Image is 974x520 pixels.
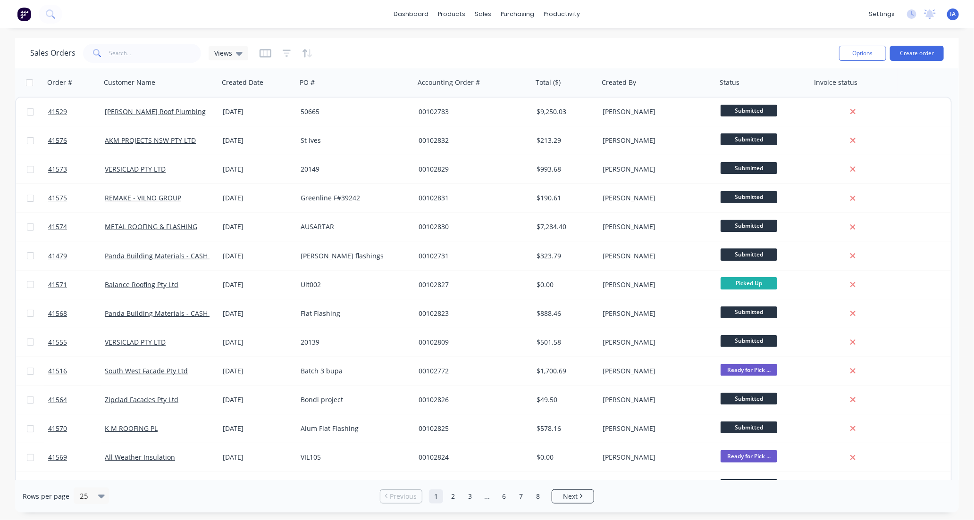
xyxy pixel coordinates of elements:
div: $888.46 [537,309,592,318]
div: 00102826 [419,395,523,404]
div: purchasing [496,7,539,21]
div: [DATE] [223,280,293,289]
span: Submitted [721,191,777,203]
a: Zipclad Facades Pty Ltd [105,395,178,404]
span: Submitted [721,335,777,347]
a: 41571 [48,271,105,299]
a: 41479 [48,242,105,270]
a: 41574 [48,213,105,241]
span: 41573 [48,165,67,174]
div: Batch 3 bupa [301,366,405,376]
div: 00102825 [419,424,523,433]
input: Search... [109,44,202,63]
div: 20149 [301,165,405,174]
div: 00102772 [419,366,523,376]
span: 41516 [48,366,67,376]
div: [PERSON_NAME] [603,165,707,174]
div: 00102830 [419,222,523,231]
div: St Ives [301,136,405,145]
a: South West Facade Pty Ltd [105,366,188,375]
div: Order # [47,78,72,87]
div: settings [864,7,899,21]
div: [DATE] [223,222,293,231]
a: Jump forward [480,489,494,503]
div: [DATE] [223,338,293,347]
span: Submitted [721,306,777,318]
span: 41575 [48,193,67,203]
div: [DATE] [223,309,293,318]
div: [DATE] [223,107,293,116]
span: Previous [390,492,417,501]
a: 41564 [48,386,105,414]
div: [PERSON_NAME] [603,251,707,261]
div: 00102831 [419,193,523,203]
a: 41570 [48,414,105,443]
div: [PERSON_NAME] [603,424,707,433]
div: $501.58 [537,338,592,347]
span: Submitted [721,421,777,433]
span: Rows per page [23,492,69,501]
span: 41529 [48,107,67,116]
div: 00102809 [419,338,523,347]
a: Page 3 [463,489,477,503]
div: 00102824 [419,453,523,462]
div: Bondi project [301,395,405,404]
a: Next page [552,492,594,501]
button: Create order [890,46,944,61]
span: Ready for Pick ... [721,450,777,462]
a: 41573 [48,155,105,183]
div: VIL105 [301,453,405,462]
div: Greenline F#39242 [301,193,405,203]
div: [DATE] [223,251,293,261]
div: [DATE] [223,424,293,433]
a: Page 7 [514,489,528,503]
a: Page 1 is your current page [429,489,443,503]
div: 00102829 [419,165,523,174]
div: [PERSON_NAME] [603,366,707,376]
div: 00102832 [419,136,523,145]
div: products [434,7,470,21]
a: Panda Building Materials - CASH SALE [105,251,225,260]
a: Previous page [380,492,422,501]
div: Alum Flat Flashing [301,424,405,433]
div: Status [720,78,739,87]
a: 41576 [48,126,105,155]
a: METAL ROOFING & FLASHING [105,222,197,231]
h1: Sales Orders [30,49,76,58]
div: 50665 [301,107,405,116]
div: $213.29 [537,136,592,145]
div: [PERSON_NAME] flashings [301,251,405,261]
div: Accounting Order # [418,78,480,87]
span: 41569 [48,453,67,462]
div: Invoice status [814,78,857,87]
span: 41571 [48,280,67,289]
div: [DATE] [223,193,293,203]
div: $0.00 [537,453,592,462]
div: Total ($) [536,78,561,87]
div: 20139 [301,338,405,347]
a: 41568 [48,299,105,328]
div: productivity [539,7,585,21]
div: Customer Name [104,78,155,87]
a: 41575 [48,184,105,212]
div: [PERSON_NAME] [603,136,707,145]
span: 41568 [48,309,67,318]
span: 41570 [48,424,67,433]
a: [PERSON_NAME] Roof Plumbing [105,107,206,116]
div: [PERSON_NAME] [603,193,707,203]
ul: Pagination [376,489,598,503]
div: [DATE] [223,136,293,145]
a: REMAKE - VILNO GROUP [105,193,181,202]
span: IA [950,10,956,18]
a: 41555 [48,328,105,356]
a: All Weather Insulation [105,453,175,462]
span: 41574 [48,222,67,231]
div: AUSARTAR [301,222,405,231]
button: Options [839,46,886,61]
div: $49.50 [537,395,592,404]
a: Panda Building Materials - CASH SALE [105,309,225,318]
span: 41479 [48,251,67,261]
div: sales [470,7,496,21]
div: $323.79 [537,251,592,261]
span: Ready for Pick ... [721,364,777,376]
